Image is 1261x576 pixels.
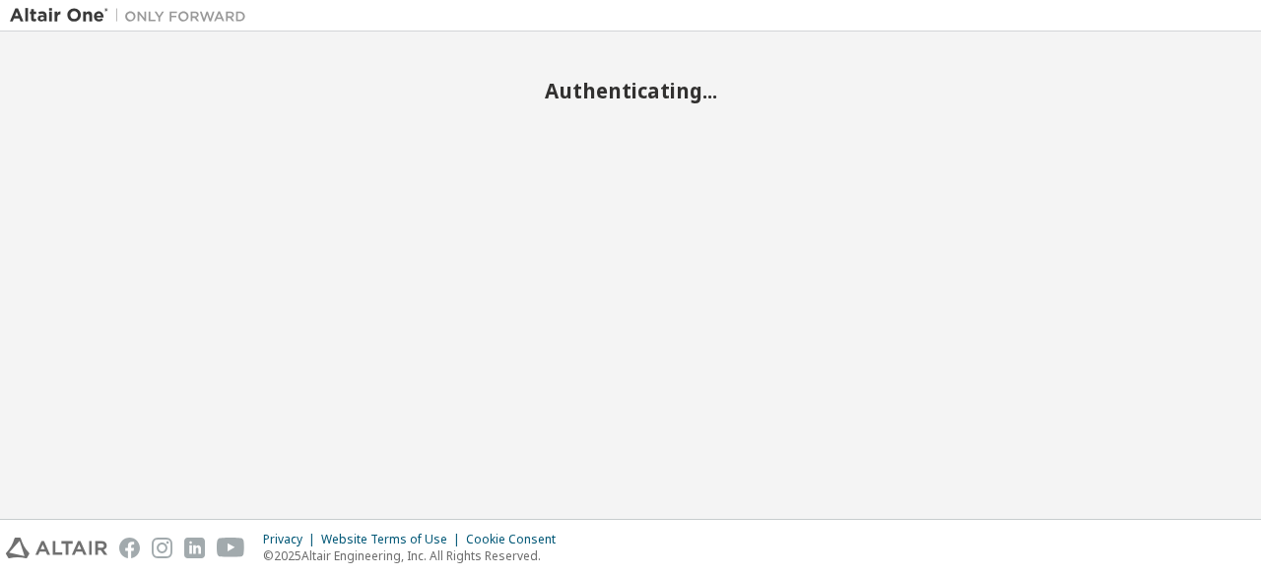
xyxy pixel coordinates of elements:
[217,538,245,558] img: youtube.svg
[10,78,1251,103] h2: Authenticating...
[10,6,256,26] img: Altair One
[466,532,567,547] div: Cookie Consent
[263,547,567,564] p: © 2025 Altair Engineering, Inc. All Rights Reserved.
[321,532,466,547] div: Website Terms of Use
[263,532,321,547] div: Privacy
[152,538,172,558] img: instagram.svg
[184,538,205,558] img: linkedin.svg
[6,538,107,558] img: altair_logo.svg
[119,538,140,558] img: facebook.svg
